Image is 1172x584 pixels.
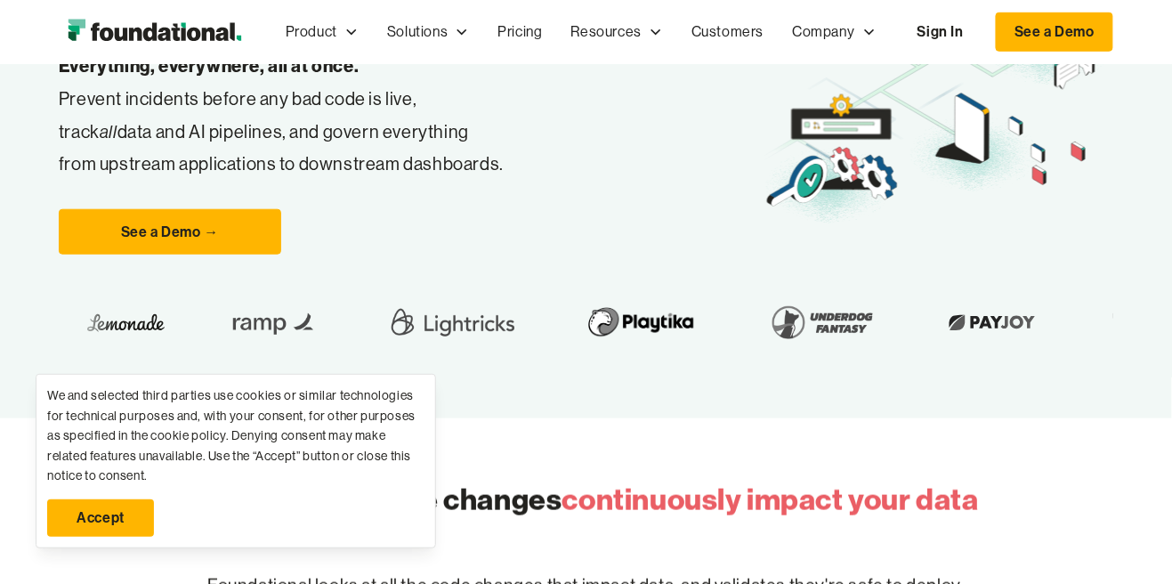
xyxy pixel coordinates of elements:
[47,499,154,537] a: Accept
[373,3,483,61] div: Solutions
[100,120,117,142] em: all
[271,3,373,61] div: Product
[1083,499,1172,584] iframe: Chat Widget
[792,20,854,44] div: Company
[562,481,979,518] span: continuously impact your data
[383,297,518,347] img: Lightricks
[59,17,742,181] p: Prevent incidents before any bad code is live, track data and AI pipelines, and govern everything...
[937,309,1042,337] img: Payjoy
[575,297,702,347] img: Playtika
[778,3,890,61] div: Company
[900,13,982,51] a: Sign In
[59,21,686,77] strong: Foundational uses source code analysis to govern all the data and its code: Everything, everywher...
[219,297,326,347] img: Ramp
[85,309,162,337] img: Lemonade
[193,479,979,521] h2: Widespread code changes
[571,20,642,44] div: Resources
[483,3,556,61] a: Pricing
[996,12,1113,52] a: See a Demo
[759,297,880,347] img: Underdog Fantasy
[47,385,424,485] div: We and selected third parties use cookies or similar technologies for technical purposes and, wit...
[387,20,448,44] div: Solutions
[59,14,250,50] a: home
[59,14,250,50] img: Foundational Logo
[557,3,677,61] div: Resources
[59,209,281,255] a: See a Demo →
[677,3,778,61] a: Customers
[286,20,337,44] div: Product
